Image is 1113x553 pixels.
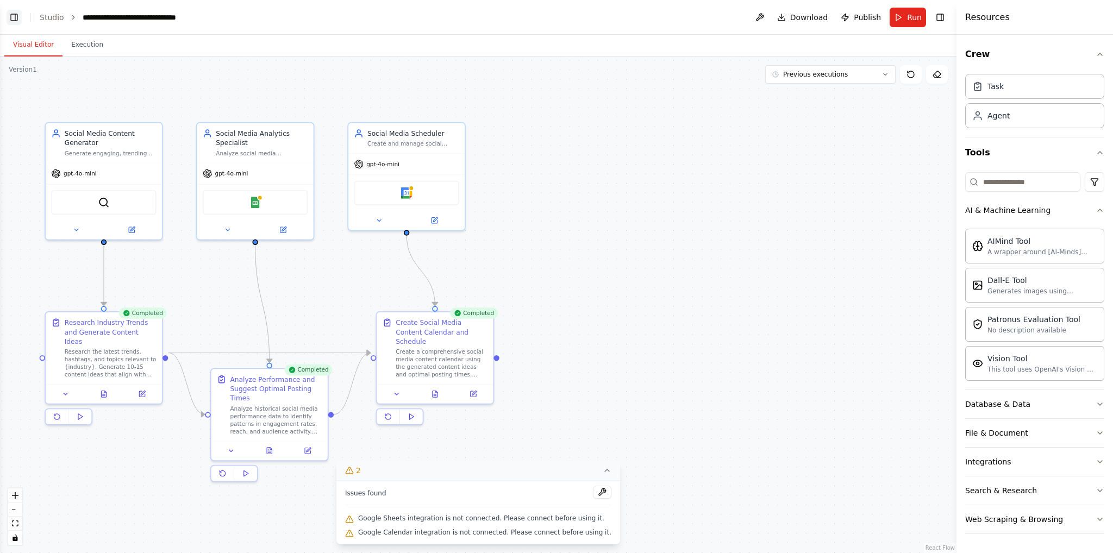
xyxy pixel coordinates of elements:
[457,388,490,400] button: Open in side panel
[334,348,370,419] g: Edge from 17a65c50-399a-4ae3-a519-65d50643366d to b72bfe29-fe87-468b-ae84-dae91ed42cdf
[367,129,459,138] div: Social Media Scheduler
[972,358,983,369] img: VisionTool
[890,8,926,27] button: Run
[773,8,833,27] button: Download
[972,280,983,291] img: DallETool
[987,81,1004,92] div: Task
[4,34,62,56] button: Visual Editor
[396,348,487,379] div: Create a comprehensive social media content calendar using the generated content ideas and optima...
[987,236,1097,247] div: AIMind Tool
[126,388,158,400] button: Open in side panel
[168,348,371,357] g: Edge from ff89bf97-7afd-4d07-b8e6-840eb8541f38 to b72bfe29-fe87-468b-ae84-dae91ed42cdf
[401,187,412,199] img: Google Calendar
[230,375,322,403] div: Analyze Performance and Suggest Optimal Posting Times
[65,129,157,148] div: Social Media Content Generator
[790,12,828,23] span: Download
[45,122,163,241] div: Social Media Content GeneratorGenerate engaging, trending social media content ideas and posts ta...
[98,197,110,208] img: SerperDevTool
[62,34,112,56] button: Execution
[965,428,1028,438] div: File & Document
[965,476,1104,505] button: Search & Research
[965,11,1010,24] h4: Resources
[987,326,1080,335] div: No description available
[965,196,1104,224] button: AI & Machine Learning
[402,235,440,306] g: Edge from 10f993bb-b908-4b28-9eff-9a28c4b9d099 to b72bfe29-fe87-468b-ae84-dae91ed42cdf
[284,364,332,375] div: Completed
[367,140,459,148] div: Create and manage social media content schedules, organize posting calendars, and ensure consiste...
[215,170,248,178] span: gpt-4o-mini
[926,545,955,551] a: React Flow attribution
[987,275,1097,286] div: Dall-E Tool
[40,12,205,23] nav: breadcrumb
[408,215,461,226] button: Open in side panel
[965,419,1104,447] button: File & Document
[356,465,361,476] span: 2
[249,445,290,456] button: View output
[105,224,158,236] button: Open in side panel
[8,517,22,531] button: fit view
[972,241,983,252] img: AIMindTool
[249,197,261,208] img: Google Sheets
[8,502,22,517] button: zoom out
[965,485,1037,496] div: Search & Research
[987,353,1097,364] div: Vision Tool
[987,314,1080,325] div: Patronus Evaluation Tool
[65,348,157,379] div: Research the latest trends, hashtags, and topics relevant to {industry}. Generate 10-15 content i...
[358,528,611,537] span: Google Calendar integration is not connected. Please connect before using it.
[216,149,308,157] div: Analyze social media engagement metrics, identify optimal posting times, and provide data-driven ...
[965,205,1051,216] div: AI & Machine Learning
[251,244,274,363] g: Edge from 6e767381-1402-4ac3-ac75-564f9e906d8e to 17a65c50-399a-4ae3-a519-65d50643366d
[336,461,620,481] button: 2
[210,368,329,486] div: CompletedAnalyze Performance and Suggest Optimal Posting TimesAnalyze historical social media per...
[291,445,324,456] button: Open in side panel
[168,348,205,419] g: Edge from ff89bf97-7afd-4d07-b8e6-840eb8541f38 to 17a65c50-399a-4ae3-a519-65d50643366d
[366,160,399,168] span: gpt-4o-mini
[118,307,166,319] div: Completed
[836,8,885,27] button: Publish
[972,319,983,330] img: PatronusEvalTool
[965,399,1030,410] div: Database & Data
[9,65,37,74] div: Version 1
[8,488,22,545] div: React Flow controls
[907,12,922,23] span: Run
[987,110,1010,121] div: Agent
[40,13,64,22] a: Studio
[965,224,1104,389] div: AI & Machine Learning
[256,224,309,236] button: Open in side panel
[84,388,124,400] button: View output
[376,311,495,429] div: CompletedCreate Social Media Content Calendar and ScheduleCreate a comprehensive social media con...
[965,70,1104,137] div: Crew
[965,39,1104,70] button: Crew
[783,70,848,79] span: Previous executions
[216,129,308,148] div: Social Media Analytics Specialist
[347,122,466,231] div: Social Media SchedulerCreate and manage social media content schedules, organize posting calendar...
[65,149,157,157] div: Generate engaging, trending social media content ideas and posts tailored to {industry} and {bran...
[64,170,97,178] span: gpt-4o-mini
[358,514,604,523] span: Google Sheets integration is not connected. Please connect before using it.
[65,318,157,346] div: Research Industry Trends and Generate Content Ideas
[933,10,948,25] button: Hide right sidebar
[99,244,108,306] g: Edge from 49eeb900-0f22-4775-872d-9664378a0a61 to ff89bf97-7afd-4d07-b8e6-840eb8541f38
[965,448,1104,476] button: Integrations
[987,287,1097,296] div: Generates images using OpenAI's Dall-E model.
[965,514,1063,525] div: Web Scraping & Browsing
[965,168,1104,543] div: Tools
[987,365,1097,374] div: This tool uses OpenAI's Vision API to describe the contents of an image.
[396,318,487,346] div: Create Social Media Content Calendar and Schedule
[8,488,22,502] button: zoom in
[7,10,22,25] button: Show left sidebar
[965,137,1104,168] button: Tools
[765,65,896,84] button: Previous executions
[8,531,22,545] button: toggle interactivity
[965,456,1011,467] div: Integrations
[965,505,1104,533] button: Web Scraping & Browsing
[45,311,163,429] div: CompletedResearch Industry Trends and Generate Content IdeasResearch the latest trends, hashtags,...
[987,248,1097,256] div: A wrapper around [AI-Minds]([URL][DOMAIN_NAME]). Useful for when you need answers to questions fr...
[345,489,386,498] span: Issues found
[230,405,322,435] div: Analyze historical social media performance data to identify patterns in engagement rates, reach,...
[196,122,315,241] div: Social Media Analytics SpecialistAnalyze social media engagement metrics, identify optimal postin...
[965,390,1104,418] button: Database & Data
[450,307,498,319] div: Completed
[854,12,881,23] span: Publish
[415,388,455,400] button: View output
